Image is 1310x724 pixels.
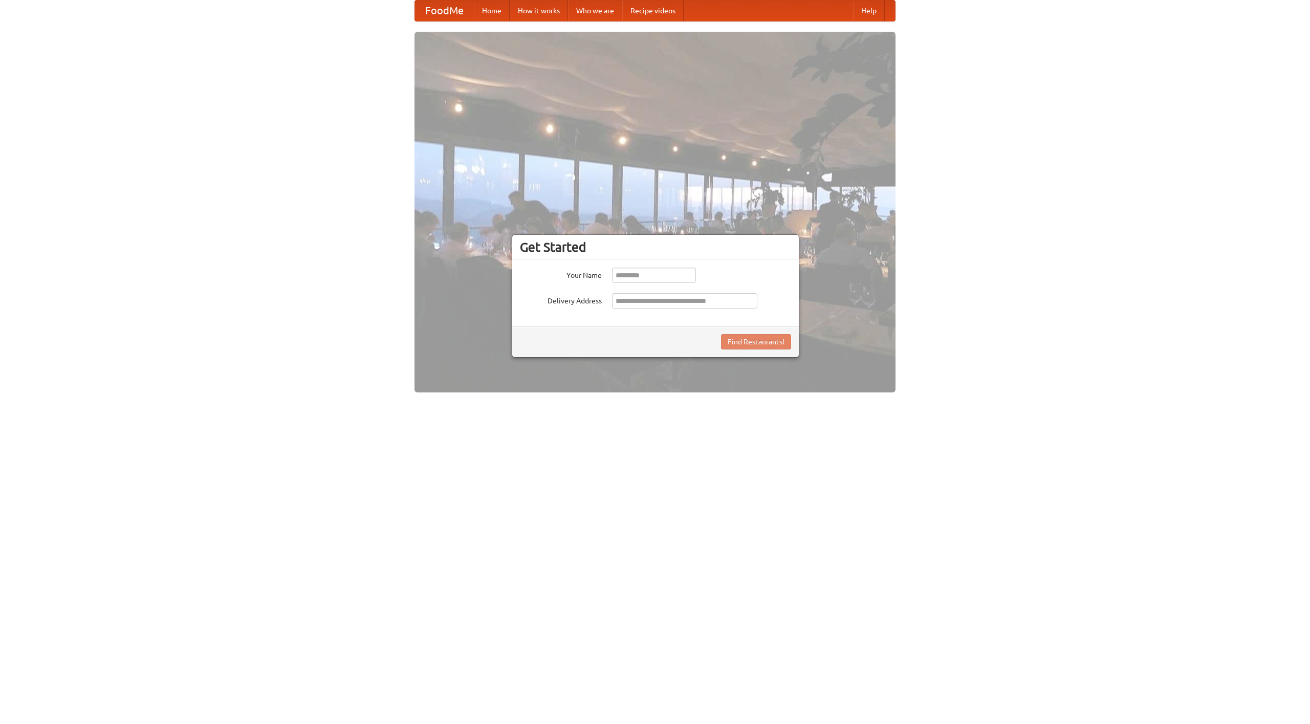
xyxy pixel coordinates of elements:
label: Delivery Address [520,293,602,306]
label: Your Name [520,268,602,280]
a: Help [853,1,885,21]
a: Recipe videos [622,1,684,21]
a: How it works [510,1,568,21]
button: Find Restaurants! [721,334,791,349]
a: FoodMe [415,1,474,21]
h3: Get Started [520,239,791,255]
a: Who we are [568,1,622,21]
a: Home [474,1,510,21]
